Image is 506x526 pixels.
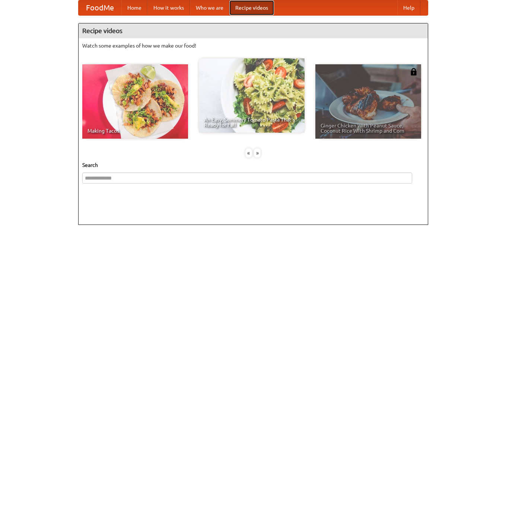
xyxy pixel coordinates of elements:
span: Making Tacos [87,128,183,133]
div: « [245,148,252,158]
a: Help [397,0,420,15]
span: An Easy, Summery Tomato Pasta That's Ready for Fall [204,117,299,128]
a: Making Tacos [82,64,188,139]
div: » [254,148,261,158]
img: 483408.png [410,68,417,75]
a: Who we are [190,0,229,15]
p: Watch some examples of how we make our food! [82,42,424,49]
h5: Search [82,161,424,169]
a: How it works [147,0,190,15]
a: Recipe videos [229,0,274,15]
a: Home [121,0,147,15]
h4: Recipe videos [79,23,428,38]
a: An Easy, Summery Tomato Pasta That's Ready for Fall [199,58,305,133]
a: FoodMe [79,0,121,15]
